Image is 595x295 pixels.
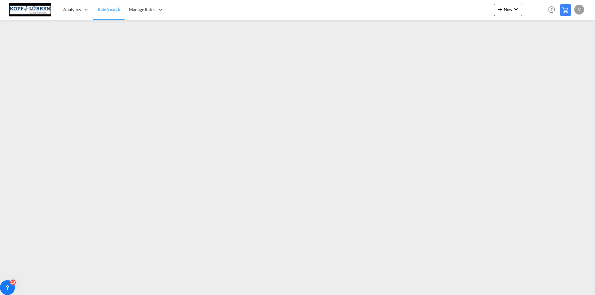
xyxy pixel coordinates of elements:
[9,3,51,17] img: 25cf3bb0aafc11ee9c4fdbd399af7748.JPG
[546,4,560,15] div: Help
[98,7,120,12] span: Rate Search
[494,4,522,16] button: icon-plus 400-fgNewicon-chevron-down
[129,7,155,13] span: Manage Rates
[512,6,520,13] md-icon: icon-chevron-down
[63,7,81,13] span: Analytics
[574,5,584,15] div: v
[546,4,557,15] span: Help
[496,7,520,12] span: New
[496,6,504,13] md-icon: icon-plus 400-fg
